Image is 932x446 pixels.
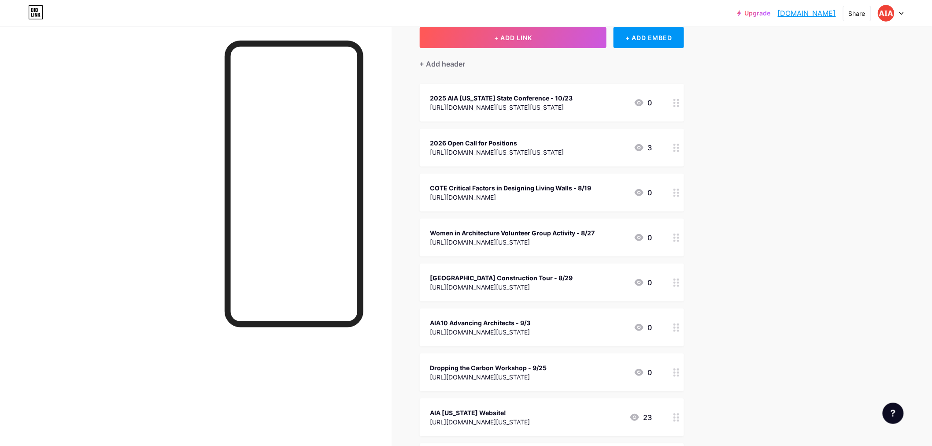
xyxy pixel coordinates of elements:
[878,5,895,22] img: aiaphxmetroaz
[737,10,771,17] a: Upgrade
[430,372,547,382] div: [URL][DOMAIN_NAME][US_STATE]
[430,103,573,112] div: [URL][DOMAIN_NAME][US_STATE][US_STATE]
[430,238,595,247] div: [URL][DOMAIN_NAME][US_STATE]
[430,148,564,157] div: [URL][DOMAIN_NAME][US_STATE][US_STATE]
[430,318,531,327] div: AIA10 Advancing Architects - 9/3
[430,273,573,282] div: [GEOGRAPHIC_DATA] Construction Tour - 8/29
[634,97,652,108] div: 0
[430,183,592,193] div: COTE Critical Factors in Designing Living Walls - 8/19
[430,417,530,427] div: [URL][DOMAIN_NAME][US_STATE]
[430,408,530,417] div: AIA [US_STATE] Website!
[629,412,652,423] div: 23
[420,59,466,69] div: + Add header
[634,142,652,153] div: 3
[778,8,836,19] a: [DOMAIN_NAME]
[494,34,532,41] span: + ADD LINK
[430,138,564,148] div: 2026 Open Call for Positions
[634,187,652,198] div: 0
[614,27,684,48] div: + ADD EMBED
[420,27,607,48] button: + ADD LINK
[430,228,595,238] div: Women in Architecture Volunteer Group Activity - 8/27
[430,363,547,372] div: Dropping the Carbon Workshop - 9/25
[634,322,652,333] div: 0
[430,93,573,103] div: 2025 AIA [US_STATE] State Conference - 10/23
[430,282,573,292] div: [URL][DOMAIN_NAME][US_STATE]
[634,367,652,378] div: 0
[430,327,531,337] div: [URL][DOMAIN_NAME][US_STATE]
[430,193,592,202] div: [URL][DOMAIN_NAME]
[849,9,865,18] div: Share
[634,232,652,243] div: 0
[634,277,652,288] div: 0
